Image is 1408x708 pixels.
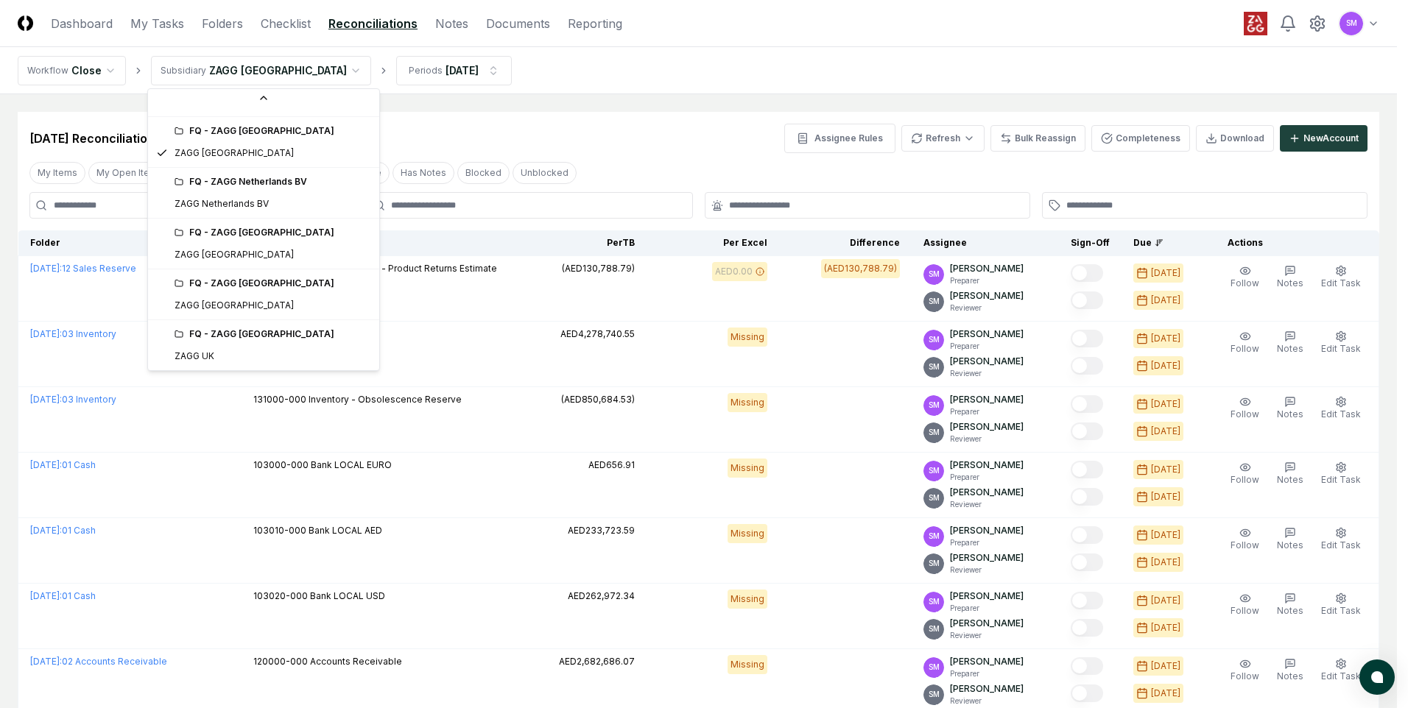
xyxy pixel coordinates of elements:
[175,328,370,341] div: FQ - ZAGG [GEOGRAPHIC_DATA]
[175,146,294,160] div: ZAGG [GEOGRAPHIC_DATA]
[175,299,294,312] div: ZAGG [GEOGRAPHIC_DATA]
[175,226,370,239] div: FQ - ZAGG [GEOGRAPHIC_DATA]
[175,350,214,363] div: ZAGG UK
[175,175,370,188] div: FQ - ZAGG Netherlands BV
[175,124,370,138] div: FQ - ZAGG [GEOGRAPHIC_DATA]
[175,197,269,210] div: ZAGG Netherlands BV
[175,277,370,290] div: FQ - ZAGG [GEOGRAPHIC_DATA]
[175,248,294,261] div: ZAGG [GEOGRAPHIC_DATA]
